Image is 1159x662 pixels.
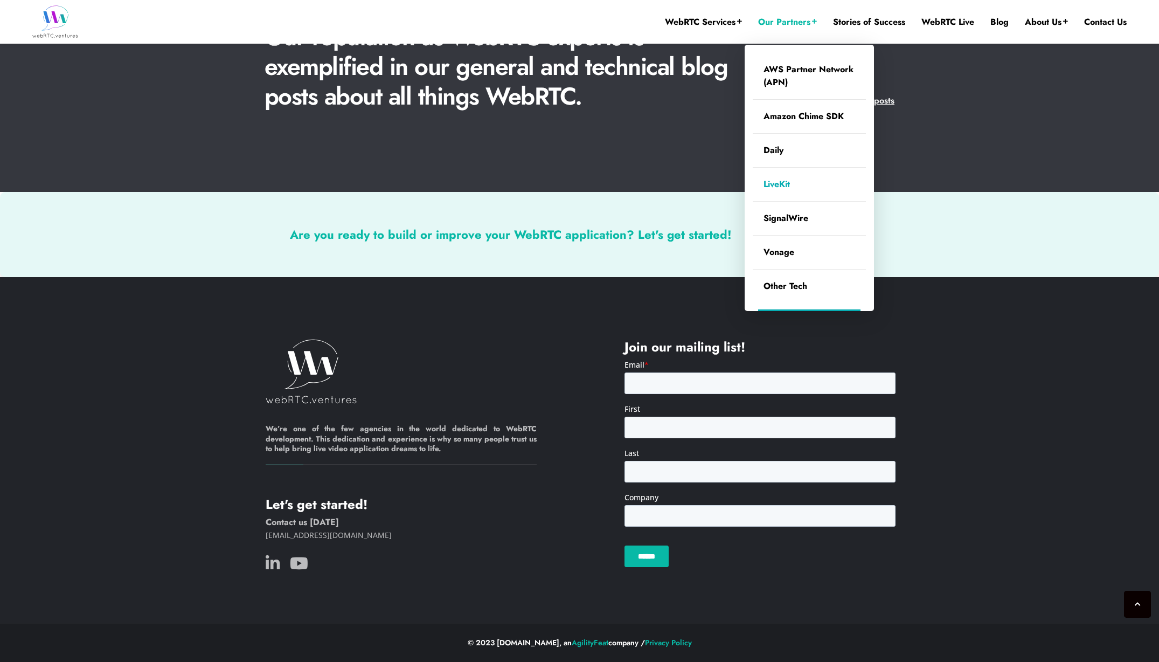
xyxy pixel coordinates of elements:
a: Amazon Chime SDK [753,100,866,133]
h4: Let's get started! [266,496,537,513]
a: WebRTC Live [921,16,974,28]
a: Other Tech [753,270,866,303]
a: Daily [753,134,866,167]
a: AgilityFeat [572,637,608,648]
a: Privacy Policy [645,637,692,648]
h4: Join our mailing list! [624,339,896,355]
img: WebRTC.ventures [32,5,78,38]
a: [EMAIL_ADDRESS][DOMAIN_NAME] [266,530,392,540]
a: Stories of Success [833,16,905,28]
p: Our reputation as WebRTC experts is exemplified in our general and technical blog posts about all... [265,22,734,111]
h6: We’re one of the few agencies in the world dedicated to WebRTC development. This dedication and e... [266,424,537,465]
a: About Us [1025,16,1068,28]
a: Contact Us [1084,16,1127,28]
a: Vonage [753,236,866,269]
a: Blog [990,16,1009,28]
a: SignalWire [753,202,866,235]
a: AWS Partner Network (APN) [753,53,866,99]
a: Our Partners [758,16,817,28]
span: © 2023 [DOMAIN_NAME], an company / [468,637,692,648]
a: LiveKit [753,168,866,201]
h3: Are you ready to build or improve your WebRTC application? Let's get started! [290,229,732,240]
a: Contact us [DATE] [266,516,339,528]
a: WebRTC Services [665,16,742,28]
iframe: Form 0 [624,360,896,586]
